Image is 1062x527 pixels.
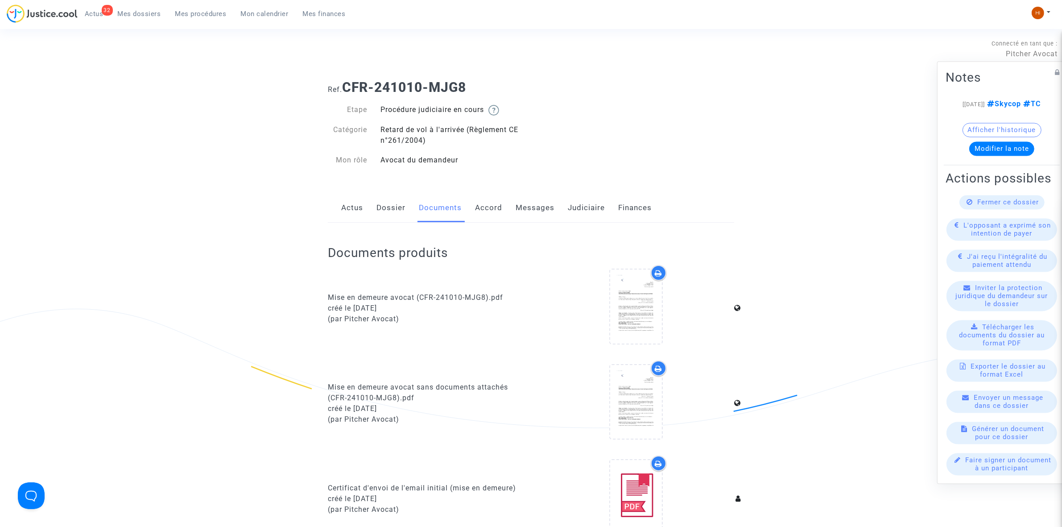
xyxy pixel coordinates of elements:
span: Envoyer un message dans ce dossier [974,394,1044,410]
b: CFR-241010-MJG8 [342,79,466,95]
div: Etape [321,104,374,116]
button: Afficher l'historique [963,123,1041,137]
img: jc-logo.svg [7,4,78,23]
h2: Notes [946,70,1058,85]
a: Actus [341,193,363,223]
button: Modifier la note [969,141,1034,156]
h2: Actions possibles [946,170,1058,186]
div: Mise en demeure avocat sans documents attachés (CFR-241010-MJG8).pdf [328,382,525,403]
img: fc99b196863ffcca57bb8fe2645aafd9 [1032,7,1044,19]
span: Actus [85,10,103,18]
div: (par Pitcher Avocat) [328,504,525,515]
div: 32 [102,5,113,16]
span: L'opposant a exprimé son intention de payer [964,221,1051,237]
span: Faire signer un document à un participant [965,456,1051,472]
a: Mes procédures [168,7,234,21]
span: Connecté en tant que : [992,40,1058,47]
a: Messages [516,193,554,223]
span: Skycop [985,100,1021,108]
div: (par Pitcher Avocat) [328,414,525,425]
a: Accord [475,193,502,223]
div: créé le [DATE] [328,494,525,504]
a: Judiciaire [568,193,605,223]
span: Mes finances [303,10,346,18]
a: Documents [419,193,462,223]
span: J'ai reçu l'intégralité du paiement attendu [967,253,1048,269]
iframe: Help Scout Beacon - Open [18,482,45,509]
span: Mes dossiers [118,10,161,18]
img: help.svg [488,105,499,116]
span: Fermer ce dossier [978,198,1039,206]
span: Ref. [328,85,342,94]
span: Exporter le dossier au format Excel [971,362,1046,378]
div: créé le [DATE] [328,303,525,314]
span: Mes procédures [175,10,227,18]
div: créé le [DATE] [328,403,525,414]
div: Mon rôle [321,155,374,166]
span: TC [1021,100,1041,108]
h2: Documents produits [328,245,734,261]
a: Mon calendrier [234,7,296,21]
div: Procédure judiciaire en cours [374,104,531,116]
a: Finances [618,193,652,223]
span: Mon calendrier [241,10,289,18]
div: (par Pitcher Avocat) [328,314,525,324]
div: Retard de vol à l'arrivée (Règlement CE n°261/2004) [374,124,531,146]
span: Inviter la protection juridique du demandeur sur le dossier [956,284,1048,308]
div: Avocat du demandeur [374,155,531,166]
div: Certificat d'envoi de l'email initial (mise en demeure) [328,483,525,494]
span: Générer un document pour ce dossier [972,425,1045,441]
span: Télécharger les documents du dossier au format PDF [959,323,1045,347]
a: Dossier [376,193,405,223]
a: 32Actus [78,7,111,21]
a: Mes dossiers [111,7,168,21]
div: Catégorie [321,124,374,146]
div: Mise en demeure avocat (CFR-241010-MJG8).pdf [328,292,525,303]
a: Mes finances [296,7,353,21]
span: [[DATE]] [963,101,985,108]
